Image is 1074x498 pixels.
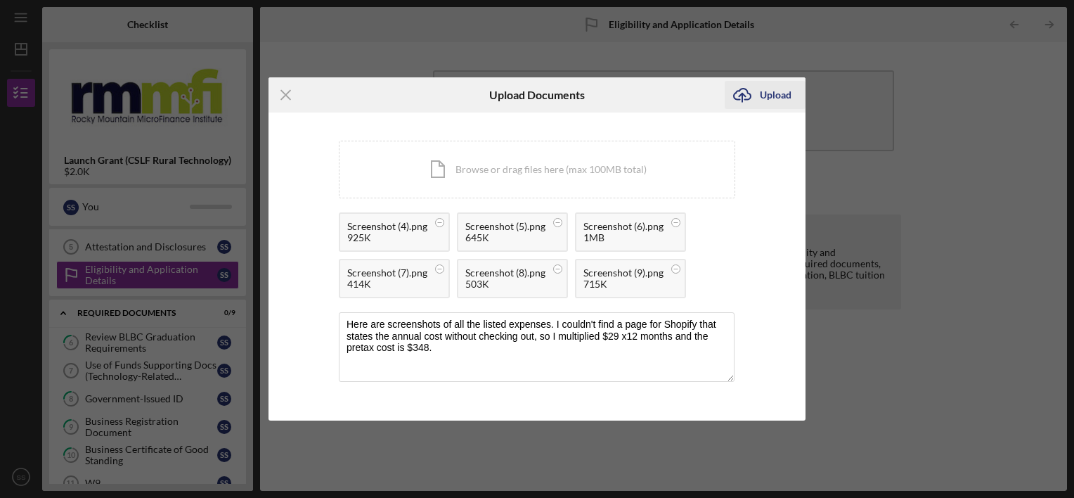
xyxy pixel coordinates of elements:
[583,232,664,243] div: 1MB
[347,232,427,243] div: 925K
[583,267,664,279] div: Screenshot (9).png
[725,81,805,109] button: Upload
[347,279,427,290] div: 414K
[583,221,664,232] div: Screenshot (6).png
[465,232,545,243] div: 645K
[760,81,791,109] div: Upload
[465,221,545,232] div: Screenshot (5).png
[465,279,545,290] div: 503K
[465,267,545,279] div: Screenshot (8).png
[347,267,427,279] div: Screenshot (7).png
[347,221,427,232] div: Screenshot (4).png
[339,312,735,381] textarea: Here are screenshots of all the listed expenses. I couldn't find a page for Shopify that states t...
[583,279,664,290] div: 715K
[489,89,585,101] h6: Upload Documents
